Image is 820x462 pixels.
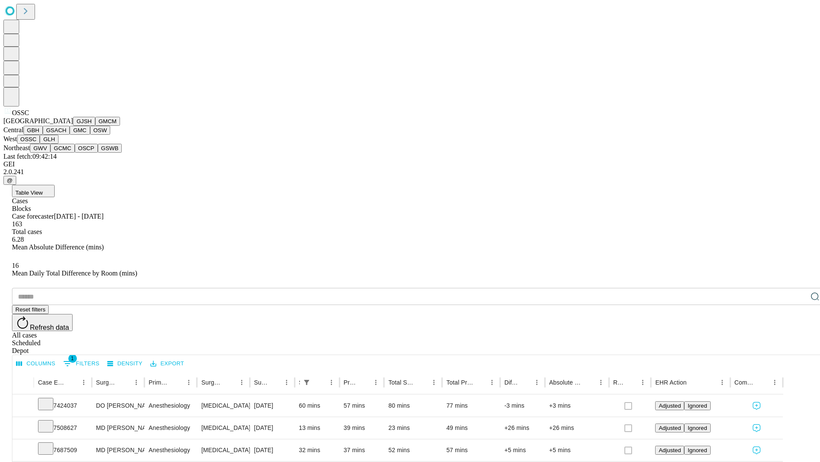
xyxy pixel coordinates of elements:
[299,379,300,386] div: Scheduled In Room Duration
[61,357,102,370] button: Show filters
[38,439,88,461] div: 7687509
[149,395,193,417] div: Anesthesiology
[344,439,380,461] div: 37 mins
[388,379,415,386] div: Total Scheduled Duration
[659,403,681,409] span: Adjusted
[299,439,335,461] div: 32 mins
[684,423,710,432] button: Ignored
[519,376,531,388] button: Sort
[281,376,293,388] button: Menu
[3,144,30,151] span: Northeast
[688,447,707,453] span: Ignored
[224,376,236,388] button: Sort
[688,425,707,431] span: Ignored
[3,135,17,142] span: West
[504,439,541,461] div: +5 mins
[688,403,707,409] span: Ignored
[90,126,111,135] button: OSW
[15,306,45,313] span: Reset filters
[659,425,681,431] span: Adjusted
[688,376,700,388] button: Sort
[38,395,88,417] div: 7424037
[446,379,473,386] div: Total Predicted Duration
[75,144,98,153] button: OSCP
[659,447,681,453] span: Adjusted
[254,395,290,417] div: [DATE]
[236,376,248,388] button: Menu
[201,417,245,439] div: [MEDICAL_DATA] INSERTION TUBE [MEDICAL_DATA]
[12,243,104,251] span: Mean Absolute Difference (mins)
[637,376,649,388] button: Menu
[301,376,313,388] div: 1 active filter
[12,269,137,277] span: Mean Daily Total Difference by Room (mins)
[416,376,428,388] button: Sort
[3,153,57,160] span: Last fetch: 09:42:14
[325,376,337,388] button: Menu
[549,417,605,439] div: +26 mins
[583,376,595,388] button: Sort
[3,160,817,168] div: GEI
[73,117,95,126] button: GJSH
[684,401,710,410] button: Ignored
[3,168,817,176] div: 2.0.241
[12,109,29,116] span: OSSC
[201,439,245,461] div: [MEDICAL_DATA] UNDER AGE [DEMOGRAPHIC_DATA]
[655,379,686,386] div: EHR Action
[504,417,541,439] div: +26 mins
[504,395,541,417] div: -3 mins
[684,446,710,455] button: Ignored
[118,376,130,388] button: Sort
[96,439,140,461] div: MD [PERSON_NAME] [PERSON_NAME] Md
[12,314,73,331] button: Refresh data
[38,417,88,439] div: 7508627
[370,376,382,388] button: Menu
[171,376,183,388] button: Sort
[344,379,357,386] div: Predicted In Room Duration
[254,417,290,439] div: [DATE]
[358,376,370,388] button: Sort
[655,446,684,455] button: Adjusted
[12,262,19,269] span: 16
[38,379,65,386] div: Case Epic Id
[504,379,518,386] div: Difference
[344,395,380,417] div: 57 mins
[96,379,117,386] div: Surgeon Name
[149,417,193,439] div: Anesthesiology
[96,395,140,417] div: DO [PERSON_NAME] [PERSON_NAME] Do
[23,126,43,135] button: GBH
[148,357,186,370] button: Export
[446,439,496,461] div: 57 mins
[655,423,684,432] button: Adjusted
[531,376,543,388] button: Menu
[428,376,440,388] button: Menu
[12,185,55,197] button: Table View
[54,213,103,220] span: [DATE] - [DATE]
[595,376,607,388] button: Menu
[446,417,496,439] div: 49 mins
[70,126,90,135] button: GMC
[17,421,29,436] button: Expand
[769,376,781,388] button: Menu
[68,354,77,363] span: 1
[43,126,70,135] button: GSACH
[17,443,29,458] button: Expand
[201,395,245,417] div: [MEDICAL_DATA] MEDIAL OR LATERAL MENISCECTOMY
[149,379,170,386] div: Primary Service
[149,439,193,461] div: Anesthesiology
[17,399,29,414] button: Expand
[14,357,58,370] button: Select columns
[98,144,122,153] button: GSWB
[30,144,50,153] button: GWV
[12,220,22,228] span: 163
[549,379,582,386] div: Absolute Difference
[183,376,195,388] button: Menu
[50,144,75,153] button: GCMC
[301,376,313,388] button: Show filters
[655,401,684,410] button: Adjusted
[12,213,54,220] span: Case forecaster
[66,376,78,388] button: Sort
[613,379,624,386] div: Resolved in EHR
[299,417,335,439] div: 13 mins
[30,324,69,331] span: Refresh data
[388,439,438,461] div: 52 mins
